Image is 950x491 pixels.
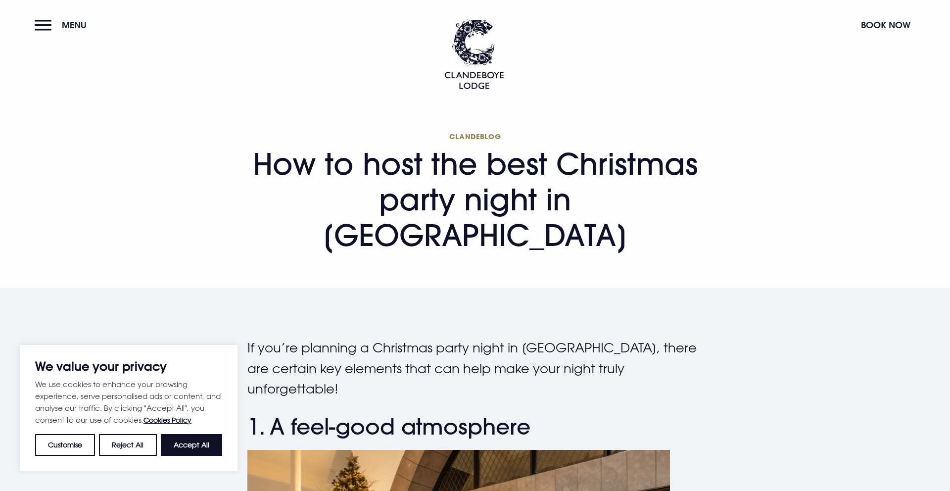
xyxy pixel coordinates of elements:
[856,14,915,36] button: Book Now
[161,434,222,456] button: Accept All
[444,19,504,89] img: Clandeboye Lodge
[247,132,703,253] h1: How to host the best Christmas party night in [GEOGRAPHIC_DATA]
[247,338,703,399] p: If you’re planning a Christmas party night in [GEOGRAPHIC_DATA], there are certain key elements t...
[35,378,222,426] p: We use cookies to enhance your browsing experience, serve personalised ads or content, and analys...
[35,434,95,456] button: Customise
[20,345,237,471] div: We value your privacy
[62,19,87,31] span: Menu
[35,360,222,372] p: We value your privacy
[247,414,703,440] h2: 1. A feel-good atmosphere
[35,14,92,36] button: Menu
[247,132,703,141] span: Clandeblog
[99,434,156,456] button: Reject All
[143,416,191,424] a: Cookies Policy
